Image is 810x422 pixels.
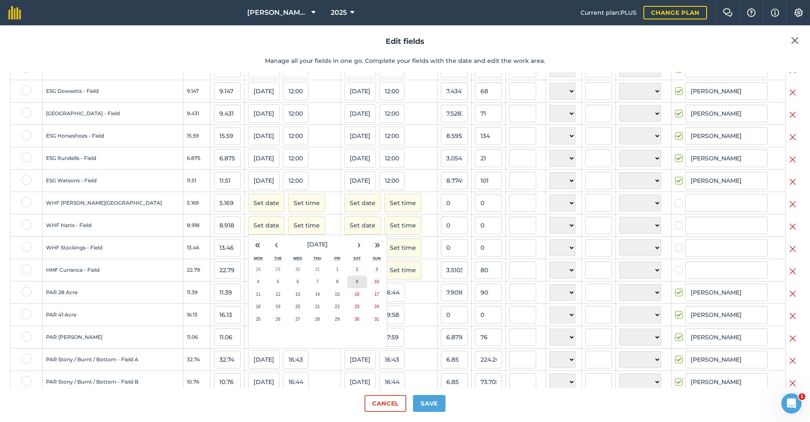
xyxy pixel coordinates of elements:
td: 16.13 [183,304,210,326]
button: 16:44 [379,283,405,302]
span: [PERSON_NAME] Hayleys Partnership [247,8,308,18]
img: svg+xml;base64,PHN2ZyB4bWxucz0iaHR0cDovL3d3dy53My5vcmcvMjAwMC9zdmciIHdpZHRoPSIyMiIgaGVpZ2h0PSIzMC... [789,110,796,120]
img: svg+xml;base64,PHN2ZyB4bWxucz0iaHR0cDovL3d3dy53My5vcmcvMjAwMC9zdmciIHdpZHRoPSIyMiIgaGVpZ2h0PSIzMC... [791,35,799,46]
abbr: August 12, 2025 [275,292,280,297]
abbr: Wednesday [293,256,302,260]
button: August 24, 2025 [367,300,387,313]
button: August 6, 2025 [288,276,308,288]
button: 12:00 [283,127,308,145]
td: 11.51 [183,170,210,192]
abbr: Sunday [373,256,381,260]
abbr: August 5, 2025 [277,279,279,284]
abbr: August 1, 2025 [336,267,339,272]
button: 12:00 [379,149,405,168]
abbr: August 30, 2025 [355,317,359,322]
button: Set date [248,216,285,235]
button: 12:00 [379,82,405,100]
abbr: August 22, 2025 [335,304,340,309]
button: [DATE] [248,373,280,391]
abbr: August 17, 2025 [375,292,379,297]
iframe: Intercom live chat [781,393,802,414]
td: 13.46 [183,237,210,259]
abbr: August 3, 2025 [375,267,378,272]
button: 16:43 [379,350,405,369]
button: July 30, 2025 [288,263,308,276]
img: fieldmargin Logo [8,6,21,19]
button: [DATE] [344,82,376,100]
p: Manage all your fields in one go. Complete your fields with the date and edit the work area. [10,56,800,65]
button: 16:44 [283,373,309,391]
abbr: Tuesday [274,256,282,260]
button: [DATE] [344,350,376,369]
abbr: August 15, 2025 [335,292,340,297]
button: August 5, 2025 [268,276,288,288]
abbr: August 13, 2025 [295,292,300,297]
img: svg+xml;base64,PHN2ZyB4bWxucz0iaHR0cDovL3d3dy53My5vcmcvMjAwMC9zdmciIHdpZHRoPSIyMiIgaGVpZ2h0PSIzMC... [789,378,796,388]
td: ESG Horseshoes - Field [43,125,184,147]
abbr: August 20, 2025 [295,304,300,309]
button: Set time [384,194,421,212]
td: PAR Stony / Burnt / Bottom - Field B [43,371,184,393]
abbr: July 28, 2025 [256,267,260,272]
td: PAR 41 Acre [43,304,184,326]
td: WHF Harts - Field [43,214,184,237]
abbr: Friday [334,256,340,260]
abbr: August 31, 2025 [375,317,379,322]
td: 32.74 [183,349,210,371]
button: Cancel [364,395,406,412]
td: ESG Watsons - Field [43,170,184,192]
button: 12:00 [379,104,405,123]
abbr: August 18, 2025 [256,304,260,309]
button: Set date [344,194,381,212]
abbr: August 16, 2025 [355,292,359,297]
button: August 14, 2025 [308,288,327,301]
button: August 22, 2025 [327,300,347,313]
button: [DATE] [248,104,280,123]
button: 12:00 [379,171,405,190]
button: August 4, 2025 [248,276,268,288]
button: Set date [248,194,285,212]
abbr: Saturday [354,256,361,260]
button: 16:44 [379,373,405,391]
abbr: August 27, 2025 [295,317,300,322]
button: August 28, 2025 [308,313,327,326]
button: August 15, 2025 [327,288,347,301]
button: [DATE] [344,373,376,391]
button: 12:00 [283,149,308,168]
button: August 18, 2025 [248,300,268,313]
button: August 23, 2025 [347,300,367,313]
button: August 8, 2025 [327,276,347,288]
button: » [368,235,387,254]
button: [DATE] [248,350,280,369]
abbr: Thursday [313,256,321,260]
button: August 19, 2025 [268,300,288,313]
button: [DATE] [248,171,280,190]
button: August 13, 2025 [288,288,308,301]
td: HMF Currance - Field [43,259,184,281]
button: [DATE] [248,82,280,100]
button: August 25, 2025 [248,313,268,326]
abbr: August 28, 2025 [315,317,320,322]
img: svg+xml;base64,PHN2ZyB4bWxucz0iaHR0cDovL3d3dy53My5vcmcvMjAwMC9zdmciIHdpZHRoPSIyMiIgaGVpZ2h0PSIzMC... [789,311,796,321]
img: svg+xml;base64,PHN2ZyB4bWxucz0iaHR0cDovL3d3dy53My5vcmcvMjAwMC9zdmciIHdpZHRoPSIyMiIgaGVpZ2h0PSIzMC... [789,199,796,209]
button: August 12, 2025 [268,288,288,301]
button: [DATE] [344,149,376,168]
img: svg+xml;base64,PHN2ZyB4bWxucz0iaHR0cDovL3d3dy53My5vcmcvMjAwMC9zdmciIHdpZHRoPSIxNyIgaGVpZ2h0PSIxNy... [771,8,779,18]
button: Set time [384,238,421,257]
td: 5.169 [183,192,210,214]
button: August 26, 2025 [268,313,288,326]
button: Set time [288,216,325,235]
img: svg+xml;base64,PHN2ZyB4bWxucz0iaHR0cDovL3d3dy53My5vcmcvMjAwMC9zdmciIHdpZHRoPSIyMiIgaGVpZ2h0PSIzMC... [789,266,796,276]
button: ‹ [267,235,286,254]
td: PAR 28 Acre [43,281,184,304]
button: August 17, 2025 [367,288,387,301]
img: svg+xml;base64,PHN2ZyB4bWxucz0iaHR0cDovL3d3dy53My5vcmcvMjAwMC9zdmciIHdpZHRoPSIyMiIgaGVpZ2h0PSIzMC... [789,333,796,344]
img: svg+xml;base64,PHN2ZyB4bWxucz0iaHR0cDovL3d3dy53My5vcmcvMjAwMC9zdmciIHdpZHRoPSIyMiIgaGVpZ2h0PSIzMC... [789,132,796,142]
td: 9.147 [183,80,210,103]
button: August 30, 2025 [347,313,367,326]
button: [DATE] [286,235,350,254]
button: July 31, 2025 [308,263,327,276]
h2: Edit fields [10,35,800,48]
td: 15.59 [183,125,210,147]
button: August 21, 2025 [308,300,327,313]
